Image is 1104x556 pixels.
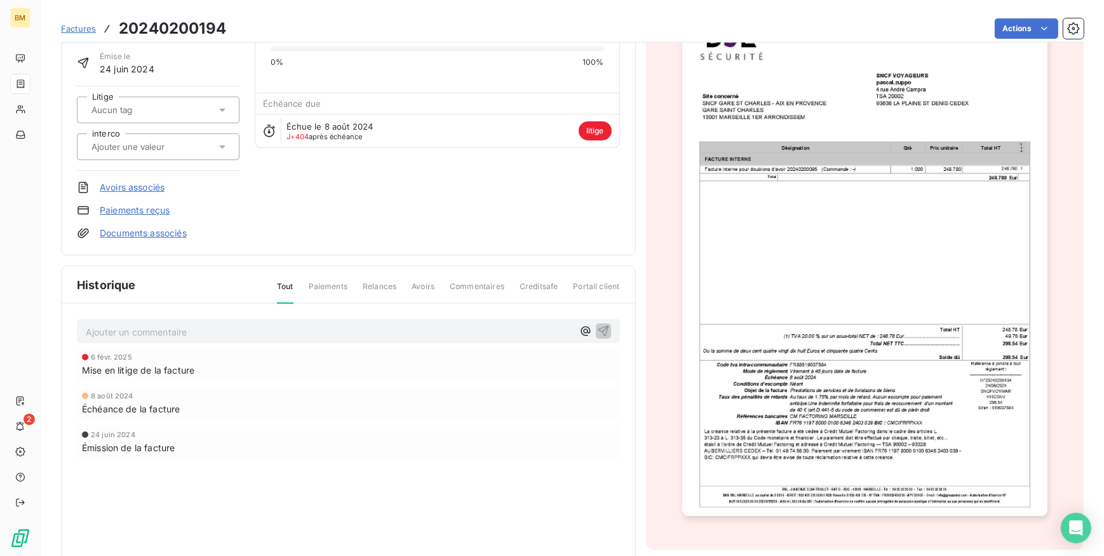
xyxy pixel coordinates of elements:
[582,57,604,68] span: 100%
[1061,513,1091,543] div: Open Intercom Messenger
[90,104,166,116] input: Aucun tag
[100,227,187,240] a: Documents associés
[10,8,30,28] div: BM
[277,281,293,304] span: Tout
[91,392,133,400] span: 8 août 2024
[61,22,96,35] a: Factures
[520,281,558,302] span: Creditsafe
[100,204,170,217] a: Paiements reçus
[77,276,136,294] span: Historique
[412,281,434,302] span: Avoirs
[82,363,194,377] span: Mise en litige de la facture
[309,281,347,302] span: Paiements
[91,353,132,361] span: 6 févr. 2025
[82,402,180,416] span: Échéance de la facture
[61,24,96,34] span: Factures
[450,281,504,302] span: Commentaires
[286,133,362,140] span: après échéance
[10,528,30,548] img: Logo LeanPay
[91,431,135,438] span: 24 juin 2024
[100,51,154,62] span: Émise le
[573,281,619,302] span: Portail client
[363,281,396,302] span: Relances
[24,414,35,425] span: 2
[100,62,154,76] span: 24 juin 2024
[286,121,373,132] span: Échue le 8 août 2024
[82,441,175,454] span: Émission de la facture
[995,18,1058,39] button: Actions
[286,132,309,141] span: J+404
[271,57,283,68] span: 0%
[579,121,612,140] span: litige
[90,141,218,153] input: Ajouter une valeur
[119,17,226,40] h3: 20240200194
[263,98,321,109] span: Échéance due
[100,181,165,194] a: Avoirs associés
